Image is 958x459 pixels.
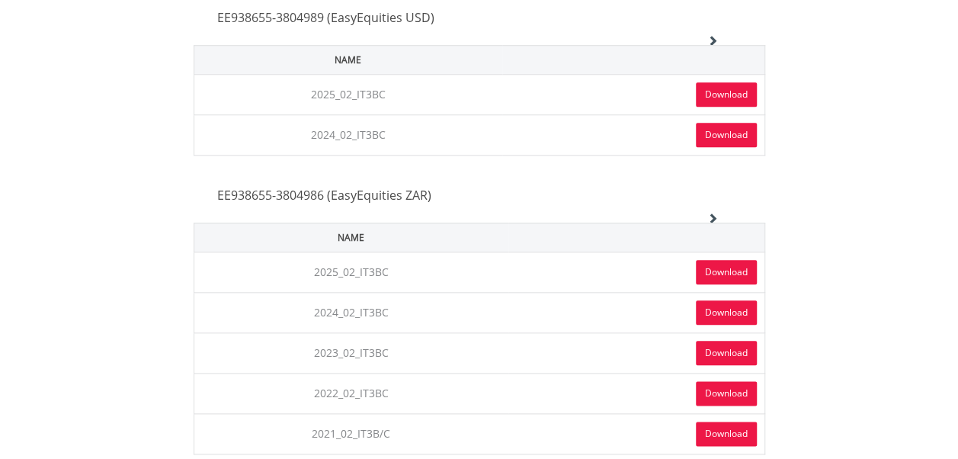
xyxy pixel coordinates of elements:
[217,187,431,204] span: EE938655-3804986 (EasyEquities ZAR)
[194,74,502,114] td: 2025_02_IT3BC
[194,413,508,454] td: 2021_02_IT3B/C
[194,373,508,413] td: 2022_02_IT3BC
[696,341,757,365] a: Download
[696,260,757,284] a: Download
[194,332,508,373] td: 2023_02_IT3BC
[696,422,757,446] a: Download
[696,123,757,147] a: Download
[194,252,508,292] td: 2025_02_IT3BC
[696,381,757,406] a: Download
[194,223,508,252] th: Name
[194,45,502,74] th: Name
[696,82,757,107] a: Download
[194,114,502,155] td: 2024_02_IT3BC
[194,292,508,332] td: 2024_02_IT3BC
[696,300,757,325] a: Download
[217,9,434,26] span: EE938655-3804989 (EasyEquities USD)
